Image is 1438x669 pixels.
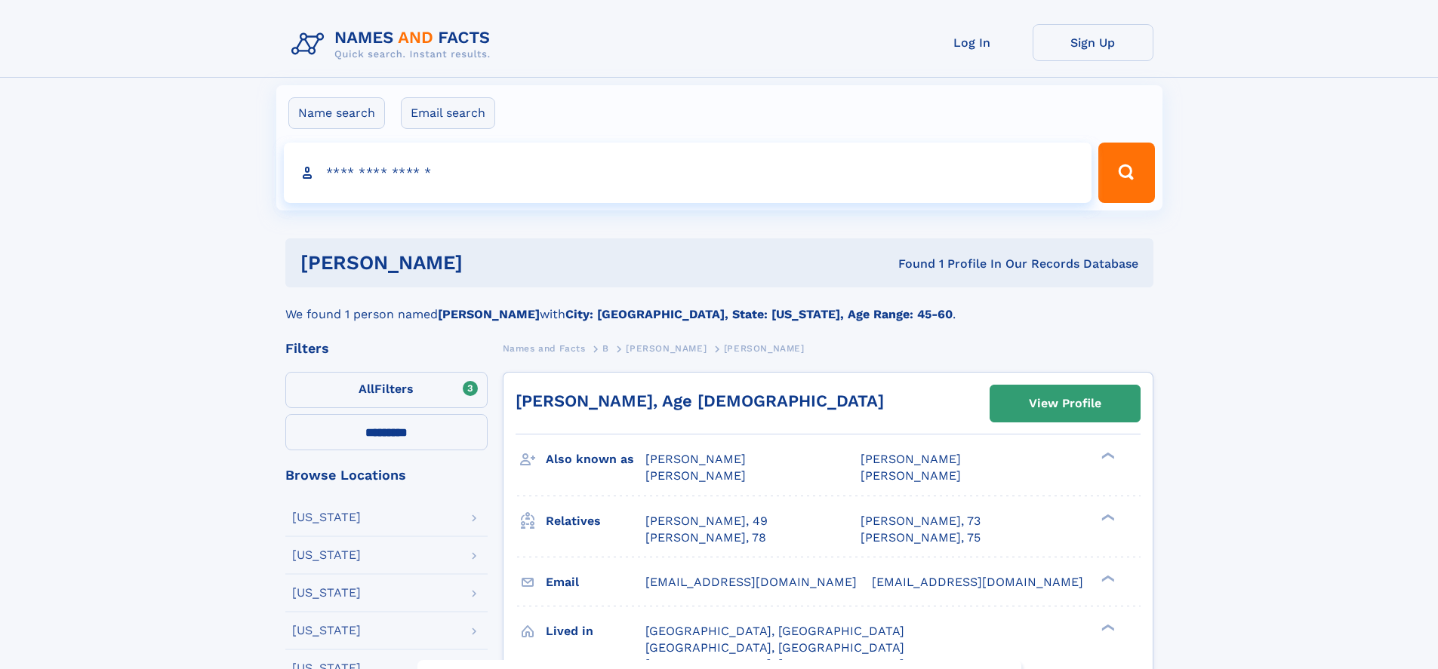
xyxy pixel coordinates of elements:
[1098,622,1116,632] div: ❯
[292,587,361,599] div: [US_STATE]
[292,511,361,523] div: [US_STATE]
[284,143,1092,203] input: search input
[546,569,645,595] h3: Email
[861,529,981,546] a: [PERSON_NAME], 75
[602,339,609,358] a: B
[626,339,707,358] a: [PERSON_NAME]
[1098,143,1154,203] button: Search Button
[645,575,857,589] span: [EMAIL_ADDRESS][DOMAIN_NAME]
[359,382,374,396] span: All
[292,549,361,561] div: [US_STATE]
[861,468,961,483] span: [PERSON_NAME]
[1033,24,1153,61] a: Sign Up
[645,624,904,638] span: [GEOGRAPHIC_DATA], [GEOGRAPHIC_DATA]
[285,24,503,65] img: Logo Names and Facts
[438,307,540,321] b: [PERSON_NAME]
[285,342,488,355] div: Filters
[546,618,645,644] h3: Lived in
[1098,573,1116,583] div: ❯
[503,339,586,358] a: Names and Facts
[861,513,981,529] a: [PERSON_NAME], 73
[645,529,766,546] a: [PERSON_NAME], 78
[300,253,681,272] h1: [PERSON_NAME]
[285,372,488,408] label: Filters
[401,97,495,129] label: Email search
[1029,386,1101,421] div: View Profile
[990,385,1140,422] a: View Profile
[546,447,645,472] h3: Also known as
[602,343,609,354] span: B
[645,640,904,655] span: [GEOGRAPHIC_DATA], [GEOGRAPHIC_DATA]
[516,391,884,410] a: [PERSON_NAME], Age [DEMOGRAPHIC_DATA]
[626,343,707,354] span: [PERSON_NAME]
[872,575,1083,589] span: [EMAIL_ADDRESS][DOMAIN_NAME]
[565,307,953,321] b: City: [GEOGRAPHIC_DATA], State: [US_STATE], Age Range: 45-60
[861,452,961,466] span: [PERSON_NAME]
[680,256,1138,272] div: Found 1 Profile In Our Records Database
[1098,512,1116,522] div: ❯
[912,24,1033,61] a: Log In
[645,452,746,466] span: [PERSON_NAME]
[285,287,1153,324] div: We found 1 person named with .
[285,468,488,482] div: Browse Locations
[724,343,805,354] span: [PERSON_NAME]
[292,625,361,637] div: [US_STATE]
[645,513,768,529] a: [PERSON_NAME], 49
[546,508,645,534] h3: Relatives
[288,97,385,129] label: Name search
[645,468,746,483] span: [PERSON_NAME]
[1098,451,1116,461] div: ❯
